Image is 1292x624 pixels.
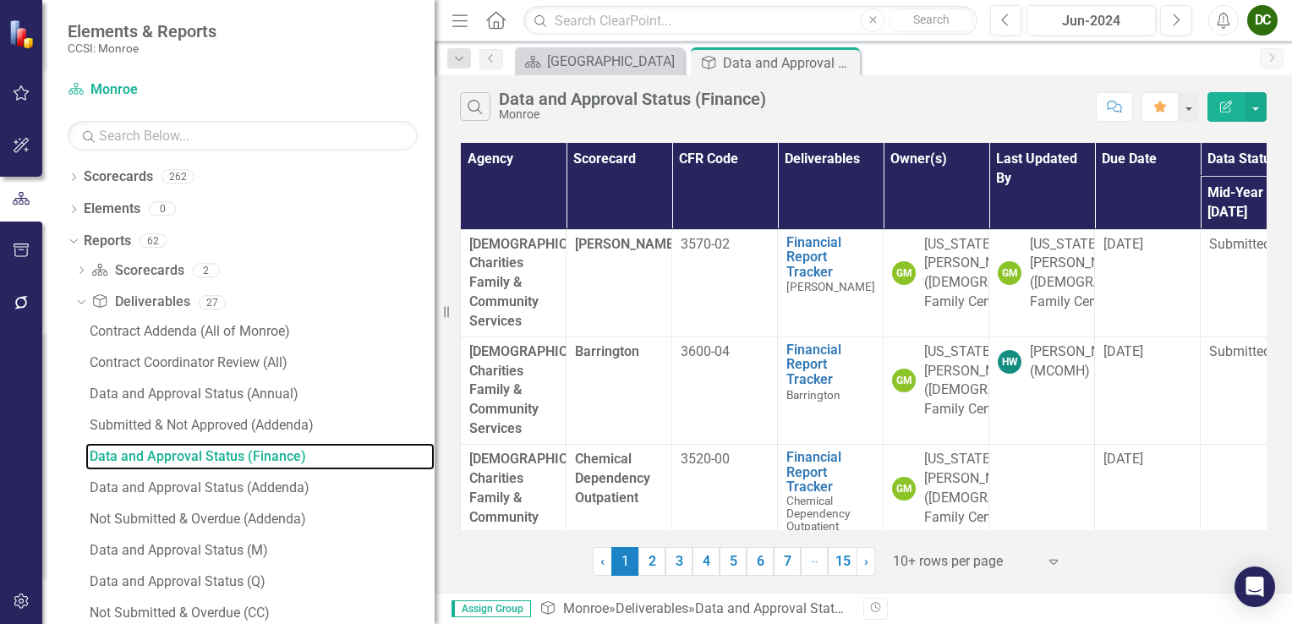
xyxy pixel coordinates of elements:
span: [DATE] [1103,343,1143,359]
div: Not Submitted & Overdue (Addenda) [90,512,435,527]
a: 6 [747,547,774,576]
div: Not Submitted & Overdue (CC) [90,605,435,621]
span: [DATE] [1103,236,1143,252]
div: Jun-2024 [1032,11,1150,31]
a: Contract Addenda (All of Monroe) [85,318,435,345]
td: Double-Click to Edit [461,444,567,551]
td: Double-Click to Edit [461,337,567,444]
div: Monroe [499,108,766,121]
a: Data and Approval Status (Addenda) [85,474,435,501]
div: Contract Addenda (All of Monroe) [90,324,435,339]
td: Double-Click to Edit [1095,229,1201,337]
td: Double-Click to Edit [461,229,567,337]
span: › [864,553,868,569]
div: GM [892,369,916,392]
strong: [DEMOGRAPHIC_DATA] Charities Family & Community Services [469,343,610,436]
a: Data and Approval Status (Annual) [85,380,435,408]
small: CCSI: Monroe [68,41,216,55]
a: Elements [84,200,140,219]
div: [US_STATE][PERSON_NAME] ([DEMOGRAPHIC_DATA] Family Center) [924,342,1068,419]
td: Double-Click to Edit [672,229,778,337]
a: Deliverables [616,600,688,616]
strong: [DEMOGRAPHIC_DATA] Charities Family & Community Services [469,236,610,329]
a: 15 [828,547,857,576]
span: [PERSON_NAME] [575,236,677,252]
a: Data and Approval Status (M) [85,537,435,564]
a: Contract Coordinator Review (All) [85,349,435,376]
div: Data and Approval Status (M) [90,543,435,558]
span: 3570-02 [681,236,730,252]
div: GM [998,261,1021,285]
td: Double-Click to Edit [672,444,778,551]
span: Barrington [786,388,840,402]
td: Double-Click to Edit [884,337,989,444]
a: Monroe [68,80,279,100]
span: 3520-00 [681,451,730,467]
div: GM [892,261,916,285]
td: Double-Click to Edit Right Click for Context Menu [778,444,884,551]
div: Data and Approval Status (Addenda) [90,480,435,495]
div: Data and Approval Status (Annual) [90,386,435,402]
span: Search [913,13,950,26]
div: 27 [199,295,226,309]
div: [US_STATE][PERSON_NAME] ([DEMOGRAPHIC_DATA] Family Center) [924,450,1068,527]
strong: [DEMOGRAPHIC_DATA] Charities Family & Community Services [469,451,610,544]
div: Data and Approval Status (Q) [90,574,435,589]
span: Chemical Dependency Outpatient [786,494,850,533]
span: [DATE] [1103,451,1143,467]
div: Data and Approval Status (Finance) [723,52,856,74]
span: Assign Group [452,600,531,617]
button: Search [889,8,973,32]
a: Reports [84,232,131,251]
td: Double-Click to Edit [1095,444,1201,551]
a: Data and Approval Status (Q) [85,568,435,595]
a: Monroe [563,600,609,616]
a: Deliverables [91,293,189,312]
div: HW [998,350,1021,374]
div: GM [892,477,916,501]
a: Submitted & Not Approved (Addenda) [85,412,435,439]
div: Data and Approval Status (Finance) [90,449,435,464]
a: Data and Approval Status (Finance) [85,443,435,470]
div: 0 [149,202,176,216]
div: 262 [161,170,194,184]
span: Chemical Dependency Outpatient [575,451,650,506]
div: [US_STATE][PERSON_NAME] ([DEMOGRAPHIC_DATA] Family Center) [1030,235,1174,312]
span: [PERSON_NAME] [786,280,875,293]
td: Double-Click to Edit [884,229,989,337]
div: Open Intercom Messenger [1235,567,1275,607]
a: 4 [693,547,720,576]
input: Search ClearPoint... [523,6,977,36]
span: 1 [611,547,638,576]
div: 62 [140,233,167,248]
button: Jun-2024 [1026,5,1156,36]
span: 3600-04 [681,343,730,359]
span: Submitted [1209,236,1271,252]
input: Search Below... [68,121,418,151]
a: Scorecards [91,261,183,281]
button: DC [1247,5,1278,36]
td: Double-Click to Edit Right Click for Context Menu [778,229,884,337]
div: Contract Coordinator Review (All) [90,355,435,370]
span: ‹ [600,553,605,569]
div: Submitted & Not Approved (Addenda) [90,418,435,433]
a: Not Submitted & Overdue (Addenda) [85,506,435,533]
div: [PERSON_NAME] (MCOMH) [1030,342,1131,381]
td: Double-Click to Edit [1095,337,1201,444]
a: [GEOGRAPHIC_DATA] [519,51,680,72]
a: Financial Report Tracker [786,450,874,495]
span: Submitted [1209,343,1271,359]
div: [US_STATE][PERSON_NAME] ([DEMOGRAPHIC_DATA] Family Center) [924,235,1068,312]
div: » » [539,599,851,619]
div: Data and Approval Status (Finance) [695,600,909,616]
a: Scorecards [84,167,153,187]
a: 7 [774,547,801,576]
td: Double-Click to Edit [884,444,989,551]
span: Barrington [575,343,639,359]
a: Financial Report Tracker [786,235,875,280]
td: Double-Click to Edit Right Click for Context Menu [778,337,884,444]
a: 2 [638,547,665,576]
span: Elements & Reports [68,21,216,41]
img: ClearPoint Strategy [8,19,38,49]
